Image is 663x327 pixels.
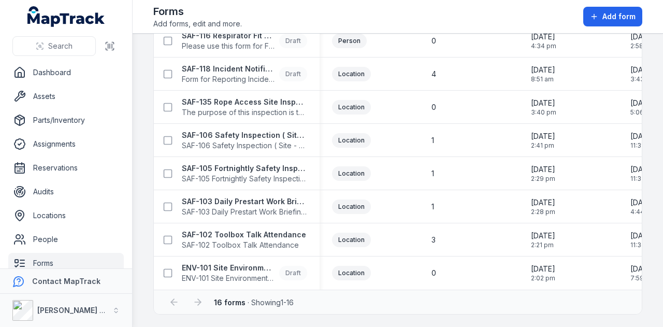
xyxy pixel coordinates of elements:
[182,74,275,84] span: Form for Reporting Incidents
[531,274,555,282] span: 2:02 pm
[12,36,96,56] button: Search
[630,131,655,141] span: [DATE]
[8,134,124,154] a: Assignments
[630,264,655,274] span: [DATE]
[630,241,656,249] span: 11:34 am
[630,231,656,249] time: 17/09/2025, 11:34:08 am
[182,31,275,41] strong: SAF-116 Respirator Fit Test - Silica and Asbestos Awareness
[279,67,307,81] div: Draft
[182,207,307,217] span: SAF-103 Daily Prestart Work Briefing Attendance Register
[630,274,655,282] span: 7:59 am
[531,175,555,183] span: 2:29 pm
[531,197,555,216] time: 02/06/2025, 2:28:30 pm
[8,110,124,131] a: Parts/Inventory
[332,133,371,148] div: Location
[182,196,307,217] a: SAF-103 Daily Prestart Work Briefing Attendance RegisterSAF-103 Daily Prestart Work Briefing Atte...
[279,34,307,48] div: Draft
[153,19,242,29] span: Add forms, edit and more.
[630,98,655,108] span: [DATE]
[630,141,655,150] span: 11:31 am
[531,98,556,108] span: [DATE]
[8,181,124,202] a: Audits
[182,174,307,184] span: SAF-105 Fortnightly Safety Inspection (Yard)
[153,4,242,19] h2: Forms
[630,108,655,117] span: 5:06 pm
[531,164,555,175] span: [DATE]
[531,65,555,83] time: 14/08/2025, 8:51:45 am
[8,205,124,226] a: Locations
[531,131,555,150] time: 02/06/2025, 2:41:35 pm
[531,197,555,208] span: [DATE]
[531,264,555,274] span: [DATE]
[182,163,307,184] a: SAF-105 Fortnightly Safety Inspection (Yard)SAF-105 Fortnightly Safety Inspection (Yard)
[630,32,655,50] time: 10/09/2025, 2:58:33 pm
[630,208,656,216] span: 4:44 pm
[8,158,124,178] a: Reservations
[182,97,307,107] strong: SAF-135 Rope Access Site Inspection
[531,32,556,42] span: [DATE]
[8,62,124,83] a: Dashboard
[630,131,655,150] time: 17/09/2025, 11:31:38 am
[630,42,655,50] span: 2:58 pm
[531,75,555,83] span: 8:51 am
[531,264,555,282] time: 02/06/2025, 2:02:08 pm
[182,263,307,283] a: ENV-101 Site Environmental InspectionENV-101 Site Environmental InspectionDraft
[531,108,556,117] span: 3:40 pm
[431,268,436,278] span: 0
[630,65,656,75] span: [DATE]
[630,164,656,183] time: 17/09/2025, 11:33:25 am
[630,98,655,117] time: 18/09/2025, 5:06:05 pm
[182,196,307,207] strong: SAF-103 Daily Prestart Work Briefing Attendance Register
[214,298,294,307] span: · Showing 1 - 16
[332,233,371,247] div: Location
[332,67,371,81] div: Location
[531,131,555,141] span: [DATE]
[214,298,246,307] strong: 16 forms
[630,65,656,83] time: 22/09/2025, 3:43:11 pm
[182,163,307,174] strong: SAF-105 Fortnightly Safety Inspection (Yard)
[431,102,436,112] span: 0
[531,65,555,75] span: [DATE]
[182,64,307,84] a: SAF-118 Incident Notification FormForm for Reporting IncidentsDraft
[630,32,655,42] span: [DATE]
[531,141,555,150] span: 2:41 pm
[182,130,307,151] a: SAF-106 Safety Inspection ( Site - Weekly )SAF-106 Safety Inspection ( Site - Weekly )
[182,230,306,250] a: SAF-102 Toolbox Talk AttendanceSAF-102 Toolbox Talk Attendance
[332,266,371,280] div: Location
[182,273,275,283] span: ENV-101 Site Environmental Inspection
[279,266,307,280] div: Draft
[630,197,656,216] time: 15/09/2025, 4:44:30 pm
[182,140,307,151] span: SAF-106 Safety Inspection ( Site - Weekly )
[37,306,122,315] strong: [PERSON_NAME] Group
[182,230,306,240] strong: SAF-102 Toolbox Talk Attendance
[182,107,307,118] span: The purpose of this inspection is to ensure the Rope Access best practice guidelines are being fo...
[182,263,275,273] strong: ENV-101 Site Environmental Inspection
[583,7,642,26] button: Add form
[32,277,100,286] strong: Contact MapTrack
[630,264,655,282] time: 11/09/2025, 7:59:56 am
[431,36,436,46] span: 0
[531,98,556,117] time: 02/06/2025, 3:40:39 pm
[431,69,436,79] span: 4
[531,42,556,50] span: 4:34 pm
[332,200,371,214] div: Location
[630,197,656,208] span: [DATE]
[630,175,656,183] span: 11:33 am
[431,135,434,146] span: 1
[27,6,105,27] a: MapTrack
[48,41,73,51] span: Search
[8,253,124,274] a: Forms
[332,100,371,115] div: Location
[8,229,124,250] a: People
[431,168,434,179] span: 1
[431,235,436,245] span: 3
[531,208,555,216] span: 2:28 pm
[182,64,275,74] strong: SAF-118 Incident Notification Form
[531,241,555,249] span: 2:21 pm
[630,231,656,241] span: [DATE]
[182,240,306,250] span: SAF-102 Toolbox Talk Attendance
[531,164,555,183] time: 02/06/2025, 2:29:59 pm
[182,97,307,118] a: SAF-135 Rope Access Site InspectionThe purpose of this inspection is to ensure the Rope Access be...
[630,75,656,83] span: 3:43 pm
[182,31,307,51] a: SAF-116 Respirator Fit Test - Silica and Asbestos AwarenessPlease use this form for Fit respirato...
